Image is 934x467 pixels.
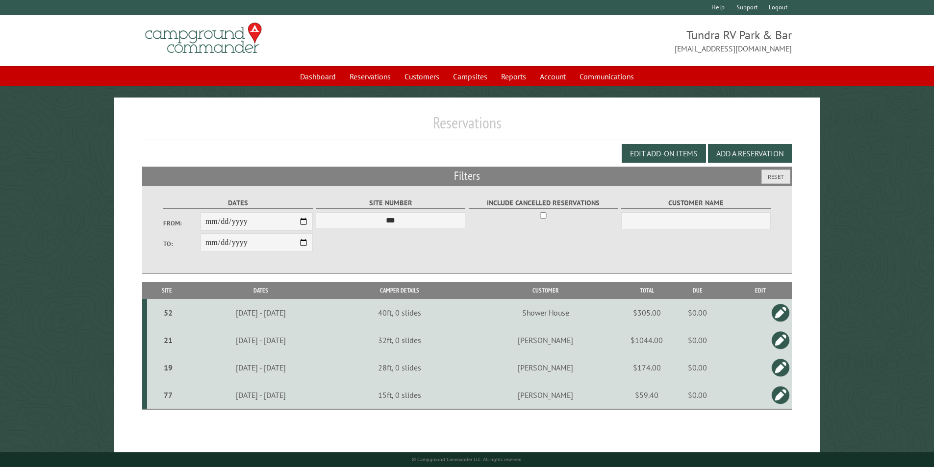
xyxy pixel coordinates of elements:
a: Customers [399,67,445,86]
div: 77 [151,390,185,400]
div: [DATE] - [DATE] [188,390,333,400]
td: 15ft, 0 slides [335,381,464,409]
div: 52 [151,308,185,318]
label: Customer Name [621,197,771,209]
img: Campground Commander [142,19,265,57]
small: © Campground Commander LLC. All rights reserved. [412,456,523,463]
div: [DATE] - [DATE] [188,363,333,372]
th: Edit [729,282,792,299]
td: $0.00 [666,326,729,354]
td: 40ft, 0 slides [335,299,464,326]
label: From: [163,219,201,228]
div: [DATE] - [DATE] [188,308,333,318]
a: Dashboard [294,67,342,86]
div: 19 [151,363,185,372]
label: To: [163,239,201,248]
th: Dates [187,282,335,299]
td: $305.00 [627,299,666,326]
th: Due [666,282,729,299]
td: Shower House [464,299,627,326]
a: Campsites [447,67,493,86]
td: 32ft, 0 slides [335,326,464,354]
td: $0.00 [666,299,729,326]
button: Reset [761,170,790,184]
a: Reservations [344,67,397,86]
td: 28ft, 0 slides [335,354,464,381]
a: Account [534,67,572,86]
th: Site [147,282,187,299]
a: Reports [495,67,532,86]
label: Include Cancelled Reservations [469,197,618,209]
div: 21 [151,335,185,345]
h1: Reservations [142,113,792,140]
th: Customer [464,282,627,299]
a: Communications [574,67,640,86]
td: $0.00 [666,381,729,409]
td: [PERSON_NAME] [464,326,627,354]
button: Edit Add-on Items [622,144,706,163]
td: $174.00 [627,354,666,381]
div: [DATE] - [DATE] [188,335,333,345]
th: Camper Details [335,282,464,299]
td: [PERSON_NAME] [464,354,627,381]
button: Add a Reservation [708,144,792,163]
label: Site Number [316,197,465,209]
td: $1044.00 [627,326,666,354]
th: Total [627,282,666,299]
td: [PERSON_NAME] [464,381,627,409]
h2: Filters [142,167,792,185]
span: Tundra RV Park & Bar [EMAIL_ADDRESS][DOMAIN_NAME] [467,27,792,54]
td: $59.40 [627,381,666,409]
label: Dates [163,197,313,209]
td: $0.00 [666,354,729,381]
